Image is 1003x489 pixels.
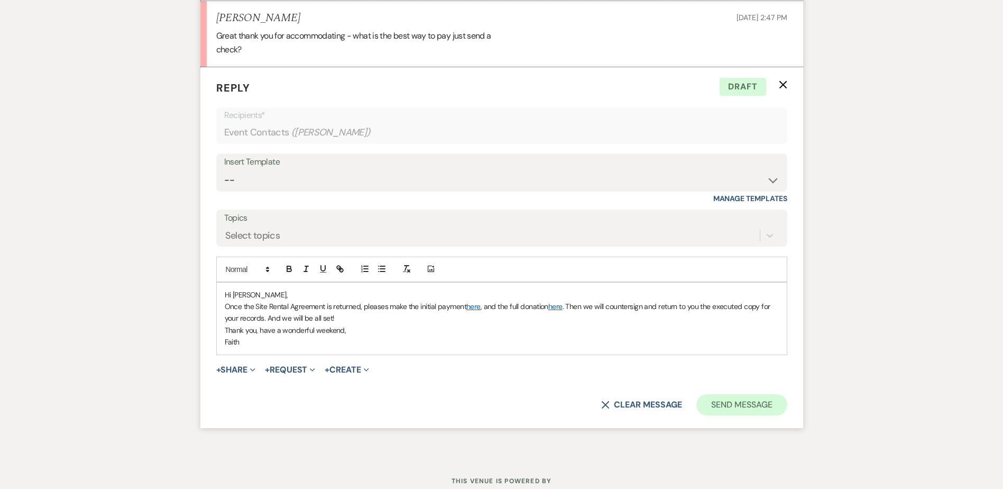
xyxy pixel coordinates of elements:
p: Thank you, have a wonderful weekend, [225,324,779,336]
div: Insert Template [224,155,779,170]
span: Draft [720,78,766,96]
p: Recipients* [224,108,779,122]
button: Share [216,366,256,374]
p: Once the Site Rental Agreement is returned, pleases make the initial payment , and the full donat... [225,301,779,324]
a: Manage Templates [713,194,787,203]
button: Create [325,366,369,374]
div: Event Contacts [224,122,779,143]
button: Clear message [601,401,682,409]
p: Faith [225,336,779,348]
div: Select topics [225,229,280,243]
span: ( [PERSON_NAME] ) [291,125,371,140]
h5: [PERSON_NAME] [216,12,300,25]
button: Request [265,366,315,374]
a: here [548,302,563,311]
span: + [216,366,221,374]
a: here [466,302,481,311]
span: + [265,366,270,374]
span: Reply [216,81,250,95]
label: Topics [224,211,779,226]
p: Hi [PERSON_NAME], [225,289,779,301]
span: + [325,366,329,374]
span: [DATE] 2:47 PM [737,13,787,22]
div: Great thank you for accommodating - what is the best way to pay just send a check? [216,29,787,56]
button: Send Message [696,394,787,415]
